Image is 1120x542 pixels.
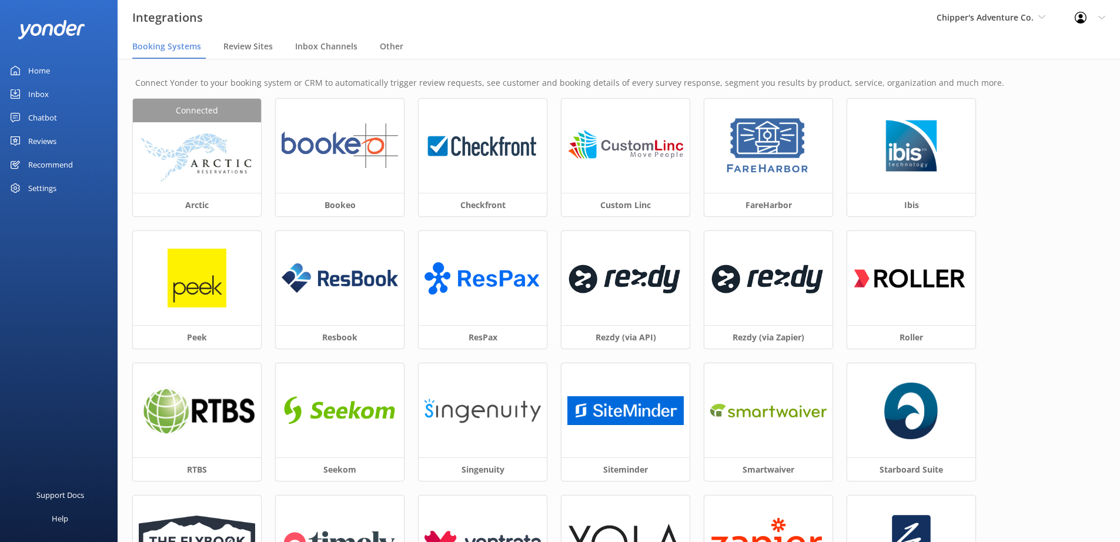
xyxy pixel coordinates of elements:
[884,381,938,440] img: 1756262149..png
[561,325,690,349] h3: Rezdy (via API)
[561,193,690,216] h3: Custom Linc
[276,325,404,349] h3: Resbook
[424,397,541,424] img: singenuity_logo.png
[882,116,941,175] img: 1629776749..png
[139,386,255,435] img: 1624324537..png
[424,256,541,301] img: ResPax
[847,193,975,216] h3: Ibis
[724,116,813,175] img: 1629843345..png
[704,325,833,349] h3: Rezdy (via Zapier)
[295,41,357,52] span: Inbox Channels
[853,253,969,303] img: 1616660206..png
[36,483,84,507] div: Support Docs
[424,123,541,169] img: 1624323426..png
[28,153,73,176] div: Recommend
[133,99,261,122] div: Connected
[282,388,398,433] img: 1616638368..png
[937,12,1034,23] span: Chipper's Adventure Co.
[847,457,975,481] h3: Starboard Suite
[276,193,404,216] h3: Bookeo
[135,76,1102,89] p: Connect Yonder to your booking system or CRM to automatically trigger review requests, see custom...
[18,20,85,39] img: yonder-white-logo.png
[52,507,68,530] div: Help
[567,396,684,425] img: 1710292409..png
[419,325,547,349] h3: ResPax
[567,123,684,169] img: 1624324618..png
[28,59,50,82] div: Home
[419,193,547,216] h3: Checkfront
[168,249,226,307] img: peek_logo.png
[132,41,201,52] span: Booking Systems
[139,132,255,183] img: arctic_logo.png
[132,8,203,27] h3: Integrations
[28,82,49,106] div: Inbox
[28,129,56,153] div: Reviews
[282,263,398,293] img: resbook_logo.png
[133,457,261,481] h3: RTBS
[380,41,403,52] span: Other
[710,253,827,303] img: 1619647509..png
[847,325,975,349] h3: Roller
[282,123,398,169] img: 1624324865..png
[704,193,833,216] h3: FareHarbor
[567,253,684,303] img: 1624324453..png
[561,457,690,481] h3: Siteminder
[276,457,404,481] h3: Seekom
[223,41,273,52] span: Review Sites
[28,176,56,200] div: Settings
[133,325,261,349] h3: Peek
[419,457,547,481] h3: Singenuity
[704,457,833,481] h3: Smartwaiver
[28,106,57,129] div: Chatbot
[133,193,261,216] h3: Arctic
[710,397,827,424] img: 1650579744..png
